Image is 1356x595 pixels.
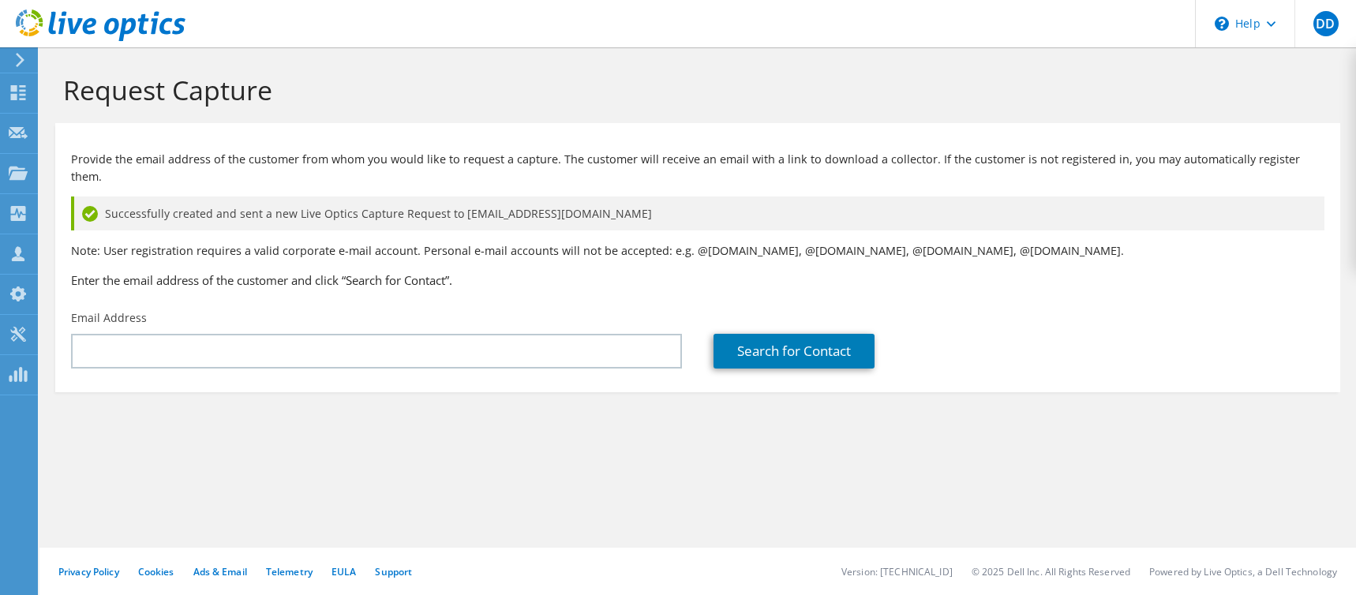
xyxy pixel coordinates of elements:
[1313,11,1339,36] span: DD
[193,565,247,578] a: Ads & Email
[58,565,119,578] a: Privacy Policy
[266,565,313,578] a: Telemetry
[71,310,147,326] label: Email Address
[375,565,412,578] a: Support
[972,565,1130,578] li: © 2025 Dell Inc. All Rights Reserved
[71,151,1324,185] p: Provide the email address of the customer from whom you would like to request a capture. The cust...
[63,73,1324,107] h1: Request Capture
[138,565,174,578] a: Cookies
[71,242,1324,260] p: Note: User registration requires a valid corporate e-mail account. Personal e-mail accounts will ...
[841,565,953,578] li: Version: [TECHNICAL_ID]
[332,565,356,578] a: EULA
[71,271,1324,289] h3: Enter the email address of the customer and click “Search for Contact”.
[1215,17,1229,31] svg: \n
[714,334,875,369] a: Search for Contact
[1149,565,1337,578] li: Powered by Live Optics, a Dell Technology
[105,205,652,223] span: Successfully created and sent a new Live Optics Capture Request to [EMAIL_ADDRESS][DOMAIN_NAME]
